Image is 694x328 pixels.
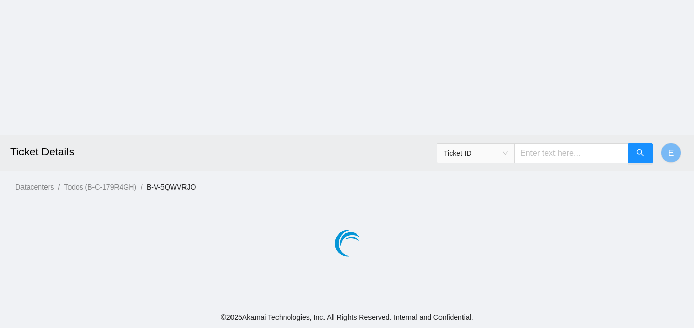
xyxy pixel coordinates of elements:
a: B-V-5QWVRJO [147,183,196,191]
input: Enter text here... [514,143,629,163]
button: search [628,143,653,163]
span: E [668,147,674,159]
span: / [58,183,60,191]
a: Todos (B-C-179R4GH) [64,183,136,191]
a: Datacenters [15,183,54,191]
h2: Ticket Details [10,135,482,168]
button: E [661,143,681,163]
span: Ticket ID [444,146,508,161]
span: / [141,183,143,191]
span: search [636,149,644,158]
